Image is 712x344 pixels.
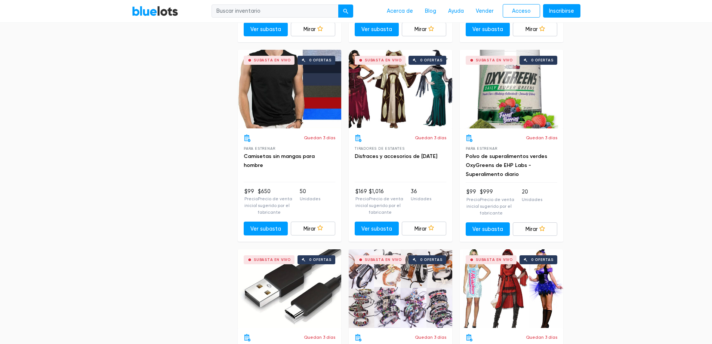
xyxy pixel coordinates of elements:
[361,225,392,232] font: Ver subasta
[513,22,557,36] a: Mirar
[522,189,528,195] font: 20
[448,8,464,14] font: Ayuda
[355,146,405,150] font: Tiradores de estantes
[304,335,335,340] font: Quedan 3 días
[414,225,427,232] font: Mirar
[526,135,557,140] font: Quedan 3 días
[258,196,292,215] font: Precio de venta sugerido por el fabricante
[415,135,446,140] font: Quedan 3 días
[466,222,510,236] a: Ver subasta
[472,26,503,33] font: Ver subasta
[525,26,538,33] font: Mirar
[512,8,531,14] font: Acceso
[442,4,470,18] a: Ayuda
[254,258,291,262] font: Subasta en vivo
[513,222,557,236] a: Mirar
[415,335,446,340] font: Quedan 3 días
[476,58,513,63] font: Subasta en vivo
[355,153,437,159] a: Disfraces y accesorios de [DATE]
[411,188,417,195] font: 36
[466,146,497,150] font: Para estrenar
[250,225,281,232] font: Ver subasta
[470,4,500,18] a: Vender
[291,22,335,36] a: Mirar
[522,197,542,202] font: Unidades
[543,4,580,18] a: Inscribirse
[300,188,306,195] font: 50
[309,58,332,63] font: 0 ofertas
[250,26,281,33] font: Ver subasta
[361,26,392,33] font: Ver subasta
[349,50,452,128] a: Subasta en vivo 0 ofertas
[480,197,514,216] font: Precio de venta sugerido por el fabricante
[258,188,271,195] font: $650
[549,8,574,14] font: Inscribirse
[411,196,431,201] font: Unidades
[472,226,503,232] font: Ver subasta
[476,8,494,14] font: Vender
[349,249,452,328] a: Subasta en vivo 0 ofertas
[466,189,476,195] font: $99
[369,188,384,195] font: $1,016
[525,226,538,232] font: Mirar
[531,58,554,63] font: 0 ofertas
[238,50,341,128] a: Subasta en vivo 0 ofertas
[238,249,341,328] a: Subasta en vivo 0 ofertas
[254,58,291,63] font: Subasta en vivo
[381,4,419,18] a: Acerca de
[303,26,316,33] font: Mirar
[420,258,443,262] font: 0 ofertas
[303,225,316,232] font: Mirar
[460,50,563,128] a: Subasta en vivo 0 ofertas
[244,222,288,235] a: Ver subasta
[355,22,399,36] a: Ver subasta
[365,258,402,262] font: Subasta en vivo
[425,8,436,14] font: Blog
[291,222,335,235] a: Mirar
[300,196,320,201] font: Unidades
[460,249,563,328] a: Subasta en vivo 0 ofertas
[309,258,332,262] font: 0 ofertas
[244,22,288,36] a: Ver subasta
[387,8,413,14] font: Acerca de
[365,58,402,63] font: Subasta en vivo
[244,146,275,150] font: Para estrenar
[402,22,446,36] a: Mirar
[414,26,427,33] font: Mirar
[503,4,540,18] a: Acceso
[526,335,557,340] font: Quedan 3 días
[355,188,367,195] font: $169
[369,196,403,215] font: Precio de venta sugerido por el fabricante
[476,258,513,262] font: Subasta en vivo
[531,258,554,262] font: 0 ofertas
[355,196,369,208] font: Precio inicial
[244,188,254,195] font: $99
[402,222,446,235] a: Mirar
[419,4,442,18] a: Blog
[466,197,480,209] font: Precio inicial
[212,4,339,18] input: Buscar inventario
[420,58,443,63] font: 0 ofertas
[466,22,510,36] a: Ver subasta
[244,153,315,168] a: Camisetas sin mangas para hombre
[355,222,399,235] a: Ver subasta
[466,153,547,177] a: Polvo de superalimentos verdes OxyGreens de EHP Labs - Superalimento diario
[304,135,335,140] font: Quedan 3 días
[480,189,493,195] font: $999
[244,196,258,208] font: Precio inicial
